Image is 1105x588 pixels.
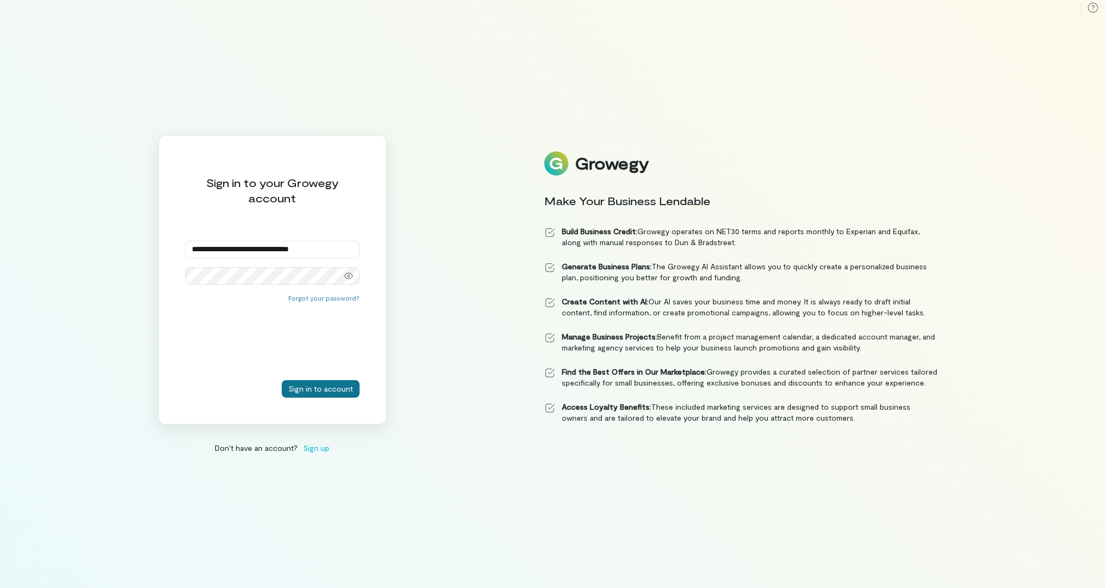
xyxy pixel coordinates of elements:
strong: Build Business Credit: [562,227,637,236]
div: Don’t have an account? [158,442,386,454]
li: The Growegy AI Assistant allows you to quickly create a personalized business plan, positioning y... [544,261,938,283]
div: Growegy [575,154,648,173]
strong: Find the Best Offers in Our Marketplace: [562,367,707,376]
button: Forgot your password? [288,293,360,302]
li: These included marketing services are designed to support small business owners and are tailored ... [544,402,938,423]
strong: Generate Business Plans: [562,262,652,271]
span: Sign up [303,442,329,454]
div: Make Your Business Lendable [544,193,938,208]
img: Logo [544,151,568,176]
button: Sign in to account [282,380,360,398]
li: Benefit from a project management calendar, a dedicated account manager, and marketing agency ser... [544,331,938,353]
strong: Create Content with AI: [562,297,648,306]
li: Growegy provides a curated selection of partner services tailored specifically for small business... [544,366,938,388]
li: Our AI saves your business time and money. It is always ready to draft initial content, find info... [544,296,938,318]
div: Sign in to your Growegy account [185,175,360,206]
li: Growegy operates on NET30 terms and reports monthly to Experian and Equifax, along with manual re... [544,226,938,248]
strong: Manage Business Projects: [562,332,657,341]
strong: Access Loyalty Benefits: [562,402,651,411]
